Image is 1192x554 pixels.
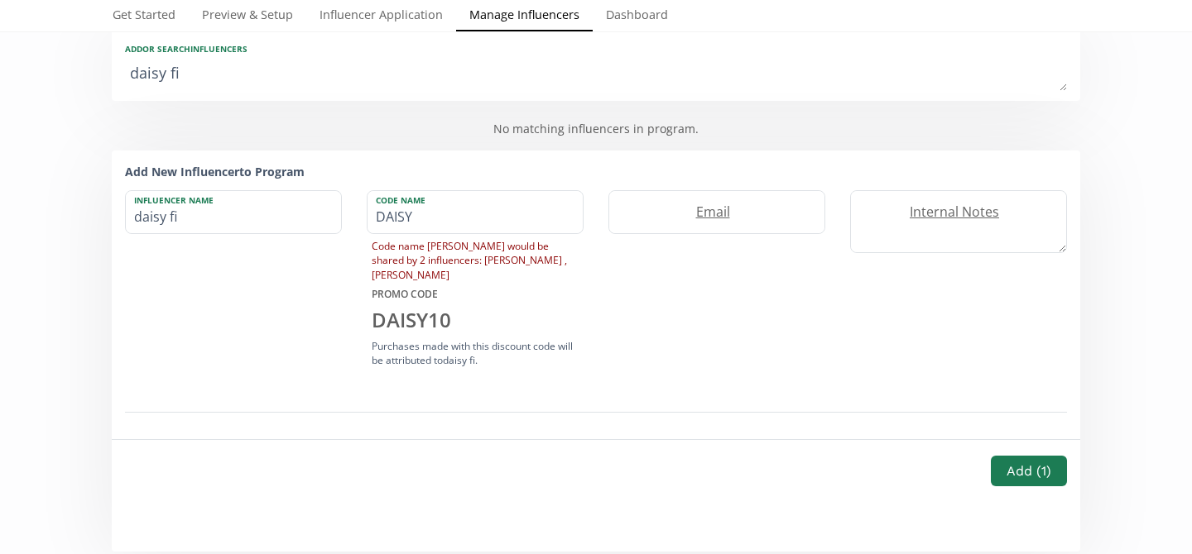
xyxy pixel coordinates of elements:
label: Internal Notes [851,203,1050,222]
label: Code Name [368,191,566,206]
label: Influencer Name [126,191,324,206]
textarea: daisy fi [125,58,1067,91]
div: Add or search INFLUENCERS [125,43,1067,55]
div: PROMO CODE [367,287,584,301]
div: No matching influencers in program. [112,107,1080,150]
button: Add (1) [991,456,1067,486]
div: DAISY 10 [367,306,584,334]
div: Code name [PERSON_NAME] would be shared by 2 influencers: [PERSON_NAME] , [PERSON_NAME] [367,234,584,286]
label: Email [609,203,808,222]
div: Purchases made with this discount code will be attributed to daisy fi . [367,339,584,367]
strong: Add New Influencer to Program [125,164,305,179]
